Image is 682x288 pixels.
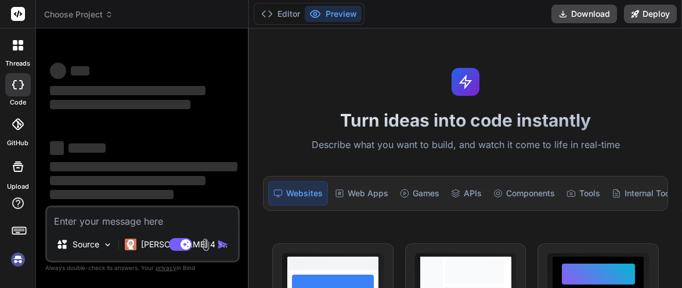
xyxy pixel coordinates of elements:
p: Source [73,239,99,250]
p: Always double-check its answers. Your in Bind [45,262,240,273]
label: threads [5,59,30,69]
div: APIs [446,181,486,206]
span: ‌ [71,66,89,75]
img: Pick Models [103,240,113,250]
img: signin [8,250,28,269]
span: ‌ [50,100,190,109]
button: Download [551,5,617,23]
button: Preview [305,6,362,22]
img: attachment [199,238,212,251]
span: ‌ [50,162,237,171]
div: Tools [562,181,605,206]
span: ‌ [50,176,205,185]
span: ‌ [50,141,64,155]
label: Upload [7,182,29,192]
span: ‌ [50,190,174,199]
div: Components [489,181,560,206]
label: GitHub [7,138,28,148]
span: ‌ [50,86,205,95]
div: Web Apps [330,181,393,206]
div: Internal Tools [607,181,681,206]
div: Websites [268,181,328,206]
button: Deploy [624,5,677,23]
label: code [10,98,26,107]
span: privacy [156,264,176,271]
button: Editor [257,6,305,22]
div: Games [395,181,444,206]
p: Describe what you want to build, and watch it come to life in real-time [256,138,675,153]
span: Choose Project [44,9,113,20]
p: [PERSON_NAME] 4 S.. [141,239,228,250]
span: ‌ [50,63,66,79]
h1: Turn ideas into code instantly [256,110,675,131]
span: ‌ [68,143,106,153]
img: Claude 4 Sonnet [125,239,136,250]
img: icon [217,239,229,250]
